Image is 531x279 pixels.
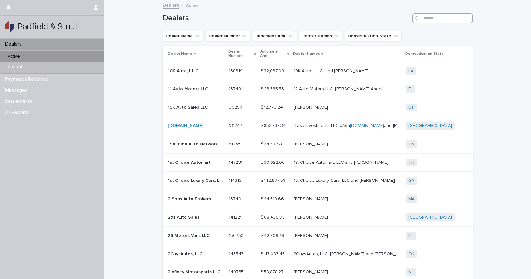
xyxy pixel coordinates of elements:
[412,13,473,23] input: Search
[408,105,414,110] a: UT
[3,41,27,47] p: Dealers
[261,67,285,74] p: $ 32,037.09
[294,140,329,147] p: [PERSON_NAME]
[229,159,244,165] p: 147231
[294,85,384,92] p: 12 Auto Motors LLC, [PERSON_NAME] Angel
[163,117,473,135] tr: [DOMAIN_NAME] 131247131247 $ 853,737.34$ 853,737.34 Dosk Investments LLC d/b/a[DOMAIN_NAME]and [P...
[261,122,287,129] p: $ 853,737.34
[350,124,384,128] a: [DOMAIN_NAME]
[163,245,473,263] tr: 2GuysAutos, LLC2GuysAutos, LLC 143543143543 $ 113,083.45$ 113,083.45 2GuysAutos, LLC, [PERSON_NAM...
[261,85,285,92] p: $ 43,585.53
[163,62,473,80] tr: 10K Auto, L.L.C.10K Auto, L.L.C. 130319130319 $ 32,037.09$ 32,037.09 10K Auto, L.L.C. and [PERSON...
[408,142,414,147] a: TN
[408,123,452,129] a: [GEOGRAPHIC_DATA]
[3,98,37,105] p: Settlements
[163,135,473,153] tr: 1Solution Auto Network LLC1Solution Auto Network LLC 8125581255 $ 34,477.78$ 34,477.78 [PERSON_NA...
[261,232,285,238] p: $ 42,808.76
[261,250,286,257] p: $ 113,083.45
[163,80,473,98] tr: 11 Auto Motors LLC11 Auto Motors LLC 137494137494 $ 43,585.53$ 43,585.53 12 Auto Motors LLC, [PER...
[168,50,192,57] p: Dealer Name
[294,67,370,74] p: 10K Auto, L.L.C. and [PERSON_NAME]
[168,213,201,220] p: 2&1 Auto Sales
[261,140,285,147] p: $ 34,477.78
[3,64,27,70] p: Closed
[294,122,402,129] p: Dosk Investments LLC d/b/a and [PERSON_NAME]
[408,196,415,202] a: MA
[163,172,473,190] tr: 1st Choice Luxury Cars, LLC1st Choice Luxury Cars, LLC 114313114313 $ 142,677.59$ 142,677.59 1st ...
[261,159,286,165] p: $ 30,622.66
[261,268,285,275] p: $ 58,878.27
[261,177,287,183] p: $ 142,677.59
[168,159,212,165] p: 1st Choice Automart
[3,110,34,116] p: All Reports
[299,31,342,41] button: Debtor Names
[163,1,179,9] a: Dealers
[294,177,402,183] p: 1st Choice Luxury Cars, LLC and [PERSON_NAME][DEMOGRAPHIC_DATA]
[345,31,402,41] button: Domestication State
[294,268,329,275] p: [PERSON_NAME]
[206,31,250,41] button: Dealer Number
[294,250,402,257] p: 2GuysAutos, LLC, Jordan Macias Ramos and Jesus Alfredo Soto-Parra
[3,76,53,82] p: Payments Received
[168,140,225,147] p: 1Solution Auto Network LLC
[293,50,320,57] p: Debtor Names
[229,85,245,92] p: 137494
[168,67,201,74] p: 10K Auto, L.L.C.
[229,177,243,183] p: 114313
[229,122,244,129] p: 131247
[408,68,413,74] a: LA
[168,232,211,238] p: 26 Motors Vans LLC
[163,31,203,41] button: Dealer Name
[408,178,414,183] a: GA
[294,232,329,238] p: [PERSON_NAME]
[294,195,329,202] p: [PERSON_NAME]
[3,54,25,59] p: Active
[5,21,78,33] img: gSPaZaQw2XYDTaYHK8uQ
[229,213,243,220] p: 141221
[229,195,244,202] p: 137401
[229,250,245,257] p: 143543
[168,124,203,128] a: [DOMAIN_NAME]
[294,104,329,110] p: [PERSON_NAME]
[229,232,245,238] p: 150750
[405,50,444,57] p: Domestication State
[168,177,225,183] p: 1st Choice Luxury Cars, LLC
[261,104,284,110] p: $ 12,779.24
[408,86,413,92] a: FL
[228,48,253,60] p: Dealer Number
[168,104,209,110] p: 15K Auto Sales LLC
[163,208,473,226] tr: 2&1 Auto Sales2&1 Auto Sales 141221141221 $ 68,436.98$ 68,436.98 [PERSON_NAME][PERSON_NAME] [GEOG...
[408,269,414,275] a: NJ
[168,85,210,92] p: 11 Auto Motors LLC
[261,213,286,220] p: $ 68,436.98
[168,250,204,257] p: 2GuysAutos, LLC
[408,251,414,257] a: OK
[163,98,473,117] tr: 15K Auto Sales LLC15K Auto Sales LLC 9025090250 $ 12,779.24$ 12,779.24 [PERSON_NAME][PERSON_NAME] UT
[168,195,212,202] p: 2 Sons Auto Brokers
[186,2,199,9] p: Active
[253,31,296,41] button: Judgment Amt
[168,268,222,275] p: 2Infinity Motorsports LLC
[294,213,329,220] p: [PERSON_NAME]
[3,87,33,93] p: Messages
[260,48,286,60] p: Judgment Amt
[408,160,414,165] a: TN
[261,195,285,202] p: $ 24,519.66
[229,140,242,147] p: 81255
[163,14,410,23] h1: Dealers
[163,190,473,208] tr: 2 Sons Auto Brokers2 Sons Auto Brokers 137401137401 $ 24,519.66$ 24,519.66 [PERSON_NAME][PERSON_N...
[163,226,473,245] tr: 26 Motors Vans LLC26 Motors Vans LLC 150750150750 $ 42,808.76$ 42,808.76 [PERSON_NAME][PERSON_NAM...
[229,67,244,74] p: 130319
[163,153,473,172] tr: 1st Choice Automart1st Choice Automart 147231147231 $ 30,622.66$ 30,622.66 1st Choice Automart, L...
[229,104,244,110] p: 90250
[408,215,452,220] a: [GEOGRAPHIC_DATA]
[229,268,245,275] p: 140735
[408,233,414,238] a: NJ
[294,159,390,165] p: 1st Choice Automart, LLC and [PERSON_NAME]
